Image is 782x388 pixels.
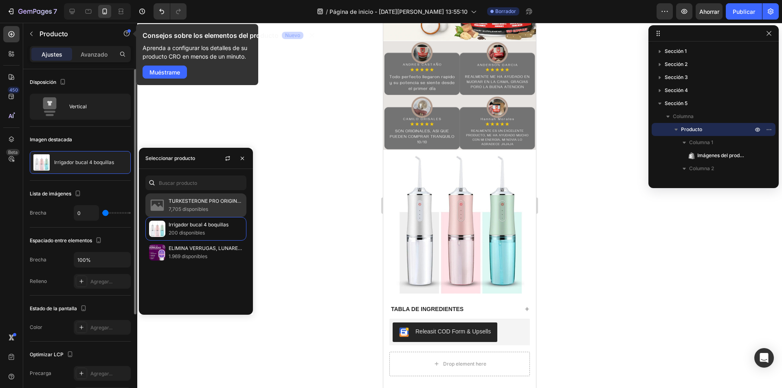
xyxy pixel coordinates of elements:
[40,30,68,38] font: Producto
[3,3,61,20] button: 7
[149,221,165,237] img: colecciones
[733,8,755,15] font: Publicar
[754,348,774,368] div: Abrir Intercom Messenger
[30,278,47,284] font: Relleno
[699,8,719,15] font: Ahorrar
[40,29,109,39] p: Producto
[689,139,713,145] font: Columna 1
[30,305,77,311] font: Estado de la pantalla
[74,252,130,267] input: Auto
[665,87,688,93] font: Sección 4
[54,159,114,165] font: Irrigador bucal 4 boquillas
[726,3,762,20] button: Publicar
[681,126,702,132] font: Producto
[697,178,742,184] font: Columna de la fila 1
[665,48,687,54] font: Sección 1
[145,175,246,190] input: Buscar en Configuración y Avanzado
[329,8,468,15] font: Página de inicio - [DATE][PERSON_NAME] 13:55:10
[33,154,50,171] img: imagen de característica del producto
[90,370,112,377] font: Agregar...
[30,351,64,357] font: Optimizar LCP
[169,253,207,259] font: 1.969 disponibles
[696,3,723,20] button: Ahorrar
[90,278,112,285] font: Agregar...
[697,152,750,158] font: Imágenes del producto
[665,100,688,106] font: Sección 5
[30,210,46,216] font: Brecha
[169,245,278,251] font: ELIMINA VERRUGAS, LUNARES Y MANCHAS🌿
[30,256,46,263] font: Brecha
[90,324,112,331] font: Agregar...
[145,155,195,161] font: Seleccionar producto
[30,191,71,197] font: Lista de imágenes
[30,324,42,330] font: Color
[81,51,108,58] font: Avanzado
[30,136,72,142] font: Imagen destacada
[665,74,688,80] font: Sección 3
[169,230,205,236] font: 200 disponibles
[383,23,536,388] iframe: Área de diseño
[169,221,228,228] font: Irrigador bucal 4 boquillas
[69,103,87,110] font: Vertical
[326,8,328,15] font: /
[169,206,208,212] font: 7,705 disponibles
[30,237,92,243] font: Espaciado entre elementos
[149,197,165,213] img: sin imagen
[53,7,57,15] font: 7
[42,51,62,58] font: Ajustes
[9,87,18,93] font: 450
[495,8,516,14] font: Borrador
[30,370,51,376] font: Precarga
[665,61,688,67] font: Sección 2
[74,206,99,220] input: Auto
[689,165,714,171] font: Columna 2
[169,198,297,204] font: TURKESTERONE PRO ORIGINAL DE LA VIEJA ESCUELA
[149,244,165,261] img: colecciones
[154,3,187,20] div: Deshacer/Rehacer
[30,79,56,85] font: Disposición
[8,149,18,155] font: Beta
[673,113,694,119] font: Columna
